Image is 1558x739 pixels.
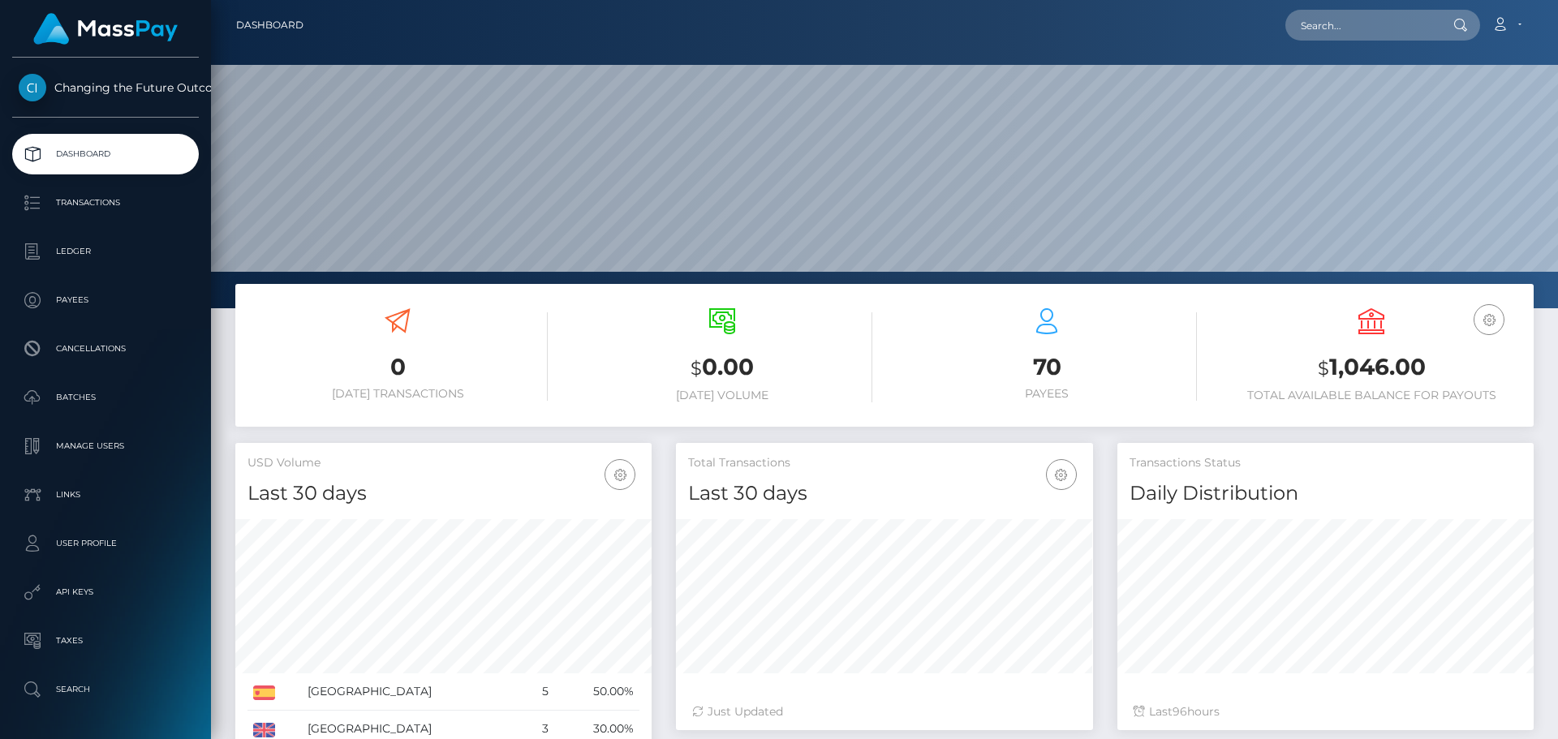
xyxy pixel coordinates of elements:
p: Payees [19,288,192,312]
td: 5 [525,673,554,711]
h4: Last 30 days [247,479,639,508]
span: Changing the Future Outcome Inc [12,80,199,95]
p: Taxes [19,629,192,653]
h3: 1,046.00 [1221,351,1521,385]
img: Changing the Future Outcome Inc [19,74,46,101]
p: Batches [19,385,192,410]
a: API Keys [12,572,199,612]
h4: Daily Distribution [1130,479,1521,508]
h6: Payees [897,387,1197,401]
img: ES.png [253,685,275,700]
h3: 70 [897,351,1197,383]
small: $ [691,357,702,380]
a: Manage Users [12,426,199,466]
p: Links [19,483,192,507]
td: 50.00% [554,673,639,711]
h6: [DATE] Transactions [247,387,548,401]
a: Links [12,475,199,515]
input: Search... [1285,10,1438,41]
a: Taxes [12,621,199,661]
img: GB.png [253,723,275,737]
a: Dashboard [236,8,303,42]
p: Dashboard [19,142,192,166]
h5: USD Volume [247,455,639,471]
p: API Keys [19,580,192,604]
img: MassPay Logo [33,13,178,45]
a: User Profile [12,523,199,564]
h6: Total Available Balance for Payouts [1221,389,1521,402]
h5: Total Transactions [688,455,1080,471]
span: 96 [1173,704,1187,719]
div: Just Updated [692,703,1076,720]
p: Transactions [19,191,192,215]
h3: 0.00 [572,351,872,385]
a: Ledger [12,231,199,272]
p: Manage Users [19,434,192,458]
h6: [DATE] Volume [572,389,872,402]
td: [GEOGRAPHIC_DATA] [302,673,525,711]
p: Cancellations [19,337,192,361]
a: Search [12,669,199,710]
h3: 0 [247,351,548,383]
p: User Profile [19,531,192,556]
a: Dashboard [12,134,199,174]
a: Cancellations [12,329,199,369]
p: Search [19,677,192,702]
a: Payees [12,280,199,320]
h5: Transactions Status [1130,455,1521,471]
h4: Last 30 days [688,479,1080,508]
small: $ [1318,357,1329,380]
a: Transactions [12,183,199,223]
div: Last hours [1134,703,1517,720]
p: Ledger [19,239,192,264]
a: Batches [12,377,199,418]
